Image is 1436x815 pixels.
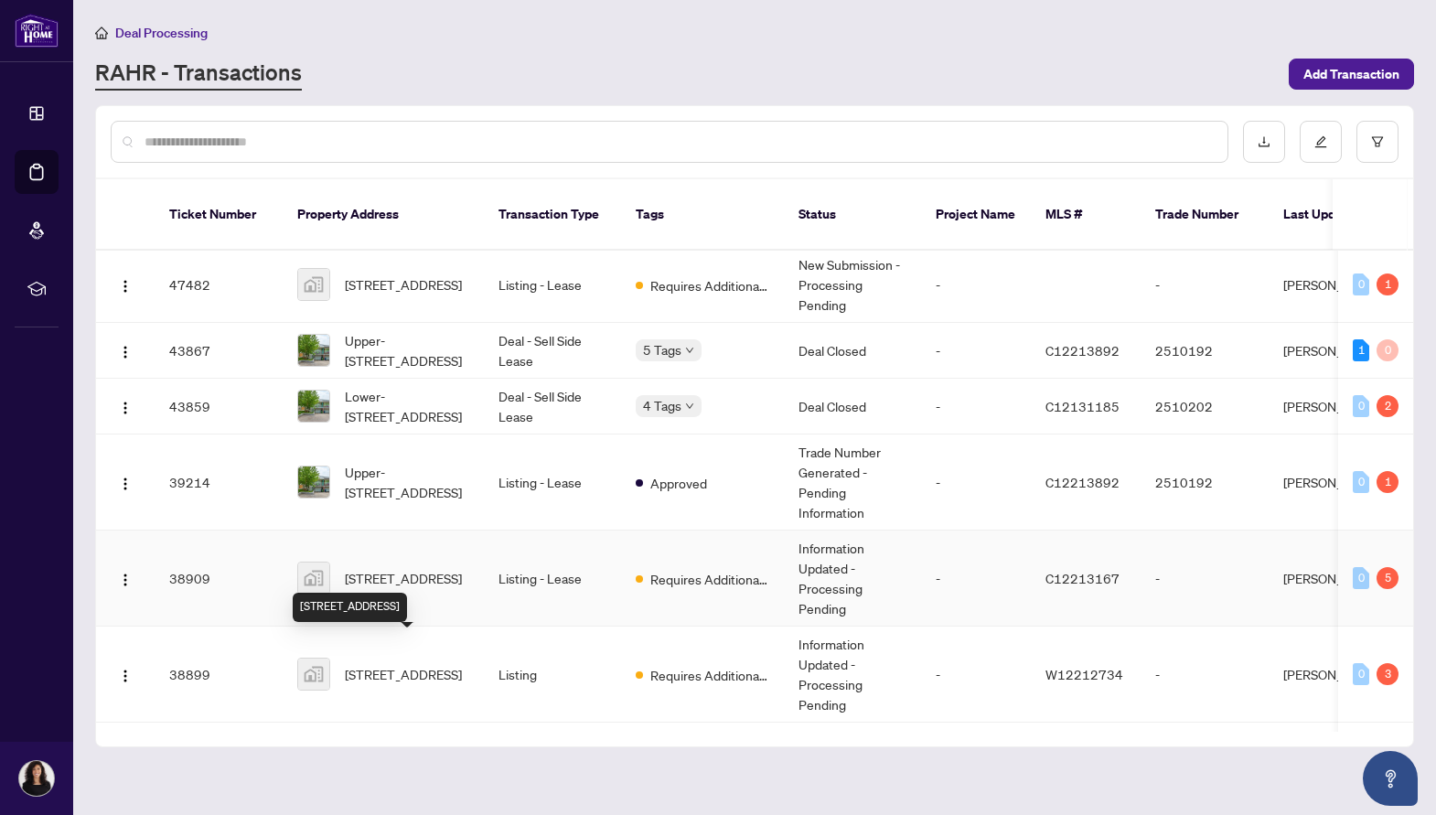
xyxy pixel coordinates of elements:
span: Deal Processing [115,25,208,41]
th: Status [784,179,921,251]
button: Logo [111,391,140,421]
button: Logo [111,660,140,689]
div: 0 [1353,471,1369,493]
img: thumbnail-img [298,391,329,422]
th: Last Updated By [1269,179,1406,251]
img: Logo [118,279,133,294]
td: - [921,434,1031,531]
span: down [685,346,694,355]
span: C12213167 [1045,570,1120,586]
span: Upper-[STREET_ADDRESS] [345,330,469,370]
td: Deal - Sell Side Lease [484,379,621,434]
span: Add Transaction [1303,59,1399,89]
span: 4 Tags [643,395,681,416]
td: [PERSON_NAME] [1269,627,1406,723]
span: download [1258,135,1270,148]
th: Transaction Type [484,179,621,251]
span: home [95,27,108,39]
img: Logo [118,401,133,415]
td: Listing - Lease [484,434,621,531]
span: C12131185 [1045,398,1120,414]
img: thumbnail-img [298,659,329,690]
th: Trade Number [1141,179,1269,251]
td: 47482 [155,247,283,323]
div: 1 [1377,471,1398,493]
img: Profile Icon [19,761,54,796]
span: Requires Additional Docs [650,569,769,589]
span: C12213892 [1045,342,1120,359]
div: 1 [1377,273,1398,295]
span: W12212734 [1045,666,1123,682]
td: 2510202 [1141,379,1269,434]
img: thumbnail-img [298,563,329,594]
img: logo [15,14,59,48]
button: download [1243,121,1285,163]
td: Trade Number Generated - Pending Information [784,434,921,531]
td: Deal Closed [784,379,921,434]
td: - [921,531,1031,627]
button: Open asap [1363,751,1418,806]
div: 3 [1377,663,1398,685]
td: [PERSON_NAME] [1269,434,1406,531]
div: 0 [1377,339,1398,361]
td: - [921,323,1031,379]
td: - [1141,247,1269,323]
td: [PERSON_NAME] [1269,247,1406,323]
span: Approved [650,473,707,493]
td: Listing - Lease [484,531,621,627]
span: filter [1371,135,1384,148]
button: Logo [111,467,140,497]
a: RAHR - Transactions [95,58,302,91]
td: Deal - Sell Side Lease [484,323,621,379]
td: Information Updated - Processing Pending [784,627,921,723]
td: - [921,379,1031,434]
td: Listing [484,627,621,723]
span: Requires Additional Docs [650,665,769,685]
td: - [921,627,1031,723]
span: [STREET_ADDRESS] [345,274,462,295]
button: Logo [111,563,140,593]
span: down [685,402,694,411]
td: 43867 [155,323,283,379]
td: - [1141,531,1269,627]
div: 0 [1353,567,1369,589]
img: thumbnail-img [298,269,329,300]
div: 0 [1353,273,1369,295]
div: 5 [1377,567,1398,589]
img: Logo [118,345,133,359]
th: Tags [621,179,784,251]
button: Add Transaction [1289,59,1414,90]
td: 2510192 [1141,434,1269,531]
td: 39214 [155,434,283,531]
td: [PERSON_NAME] [1269,379,1406,434]
td: - [921,247,1031,323]
button: Logo [111,270,140,299]
img: Logo [118,477,133,491]
td: 38909 [155,531,283,627]
div: 1 [1353,339,1369,361]
img: thumbnail-img [298,335,329,366]
img: Logo [118,573,133,587]
td: 2510192 [1141,323,1269,379]
div: 2 [1377,395,1398,417]
div: 0 [1353,663,1369,685]
img: thumbnail-img [298,466,329,498]
th: Ticket Number [155,179,283,251]
td: [PERSON_NAME] [1269,531,1406,627]
td: [PERSON_NAME] [1269,323,1406,379]
td: - [1141,627,1269,723]
span: Lower-[STREET_ADDRESS] [345,386,469,426]
button: edit [1300,121,1342,163]
td: 38899 [155,627,283,723]
th: MLS # [1031,179,1141,251]
span: Upper-[STREET_ADDRESS] [345,462,469,502]
div: [STREET_ADDRESS] [293,593,407,622]
td: Information Updated - Processing Pending [784,531,921,627]
th: Property Address [283,179,484,251]
td: 43859 [155,379,283,434]
button: filter [1356,121,1398,163]
span: [STREET_ADDRESS] [345,664,462,684]
td: Deal Closed [784,323,921,379]
span: 5 Tags [643,339,681,360]
span: Requires Additional Docs [650,275,769,295]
